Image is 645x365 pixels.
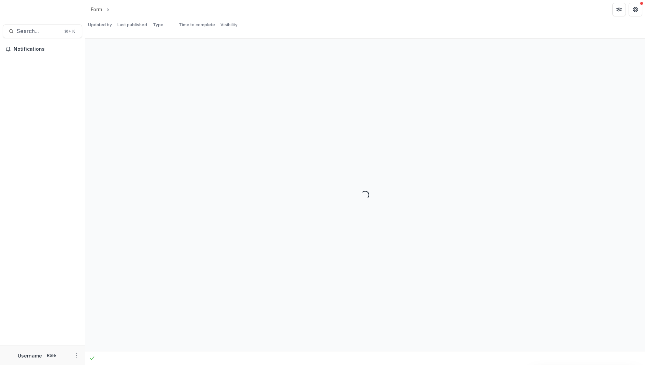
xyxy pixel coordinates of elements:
span: Notifications [14,46,80,52]
button: Get Help [629,3,642,16]
div: Form [91,6,102,13]
nav: breadcrumb [88,4,140,14]
button: More [73,351,81,360]
p: Visibility [220,22,238,28]
p: Type [153,22,163,28]
div: ⌘ + K [63,28,76,35]
button: Notifications [3,44,82,55]
p: Last published [117,22,147,28]
p: Time to complete [179,22,215,28]
span: Search... [17,28,60,34]
a: Form [88,4,105,14]
button: Search... [3,25,82,38]
p: Role [45,352,58,359]
button: Partners [612,3,626,16]
p: Username [18,352,42,359]
p: Updated by [88,22,112,28]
